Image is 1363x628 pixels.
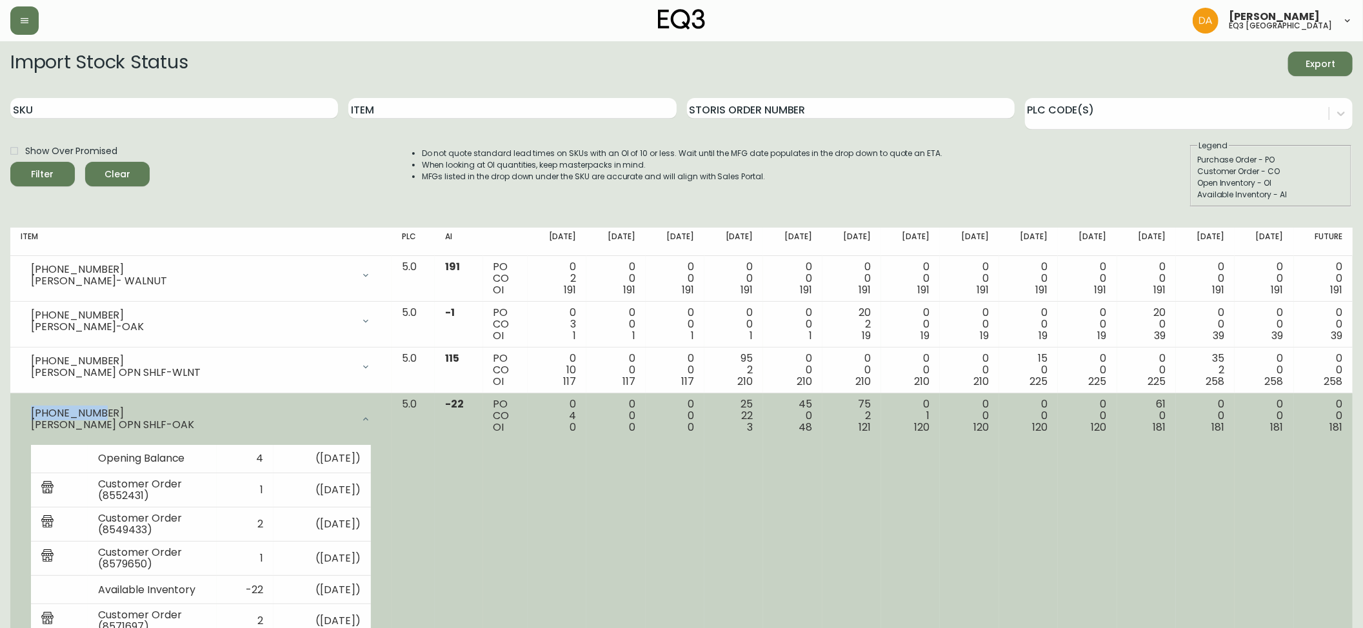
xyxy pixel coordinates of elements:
[1091,420,1107,435] span: 120
[646,228,704,256] th: [DATE]
[1010,261,1048,296] div: 0 0
[918,282,930,297] span: 191
[940,228,999,256] th: [DATE]
[855,374,871,389] span: 210
[1128,307,1166,342] div: 20 0
[41,481,54,496] img: retail_report.svg
[493,307,518,342] div: PO CO
[950,398,988,433] div: 0 0
[445,305,455,320] span: -1
[915,420,930,435] span: 120
[999,228,1058,256] th: [DATE]
[797,374,812,389] span: 210
[1153,282,1166,297] span: 191
[862,328,871,343] span: 19
[1068,353,1106,388] div: 0 0
[1329,420,1342,435] span: 181
[1068,261,1106,296] div: 0 0
[629,420,635,435] span: 0
[25,144,117,158] span: Show Over Promised
[597,307,635,342] div: 0 0
[891,398,930,433] div: 0 1
[1294,228,1353,256] th: Future
[950,261,988,296] div: 0 0
[980,328,989,343] span: 19
[799,420,812,435] span: 48
[88,542,217,576] td: Customer Order (8579650)
[623,282,635,297] span: 191
[891,353,930,388] div: 0 0
[704,228,763,256] th: [DATE]
[1089,374,1107,389] span: 225
[738,374,753,389] span: 210
[833,307,871,342] div: 20 2
[656,398,694,433] div: 0 0
[632,328,635,343] span: 1
[597,398,635,433] div: 0 0
[891,307,930,342] div: 0 0
[1039,328,1048,343] span: 19
[773,261,811,296] div: 0 0
[1128,261,1166,296] div: 0 0
[1193,8,1219,34] img: dd1a7e8db21a0ac8adbf82b84ca05374
[538,353,576,388] div: 0 10
[597,353,635,388] div: 0 0
[21,261,381,289] div: [PHONE_NUMBER][PERSON_NAME]- WALNUT
[763,228,822,256] th: [DATE]
[1197,166,1344,177] div: Customer Order - CO
[493,374,504,389] span: OI
[88,576,217,604] td: Available Inventory
[274,542,371,576] td: ( [DATE] )
[31,309,353,321] div: [PHONE_NUMBER]
[570,420,576,435] span: 0
[747,420,753,435] span: 3
[493,353,518,388] div: PO CO
[1271,282,1284,297] span: 191
[715,307,753,342] div: 0 0
[493,328,504,343] span: OI
[682,282,694,297] span: 191
[1197,177,1344,189] div: Open Inventory - OI
[10,52,188,76] h2: Import Stock Status
[10,162,75,186] button: Filter
[538,307,576,342] div: 0 3
[1324,374,1342,389] span: 258
[85,162,150,186] button: Clear
[688,420,694,435] span: 0
[715,398,753,433] div: 25 22
[1098,328,1107,343] span: 19
[773,353,811,388] div: 0 0
[445,259,460,274] span: 191
[1032,420,1048,435] span: 120
[422,148,943,159] li: Do not quote standard lead times on SKUs with an OI of 10 or less. Wait until the MFG date popula...
[217,473,274,507] td: 1
[31,367,353,378] div: [PERSON_NAME] OPN SHLF-WLNT
[493,261,518,296] div: PO CO
[1154,328,1166,343] span: 39
[1148,374,1166,389] span: 225
[1128,353,1166,388] div: 0 0
[10,228,392,256] th: Item
[21,353,381,381] div: [PHONE_NUMBER][PERSON_NAME] OPN SHLF-WLNT
[950,307,988,342] div: 0 0
[41,549,54,565] img: retail_report.svg
[1095,282,1107,297] span: 191
[217,507,274,542] td: 2
[31,321,353,333] div: [PERSON_NAME]-OAK
[1030,374,1048,389] span: 225
[773,307,811,342] div: 0 0
[528,228,586,256] th: [DATE]
[1068,398,1106,433] div: 0 0
[274,445,371,473] td: ( [DATE] )
[1245,261,1283,296] div: 0 0
[1229,22,1332,30] h5: eq3 [GEOGRAPHIC_DATA]
[1058,228,1117,256] th: [DATE]
[1245,353,1283,388] div: 0 0
[392,348,435,393] td: 5.0
[88,473,217,507] td: Customer Order (8552431)
[1265,374,1284,389] span: 258
[656,261,694,296] div: 0 0
[31,355,353,367] div: [PHONE_NUMBER]
[1197,189,1344,201] div: Available Inventory - AI
[1235,228,1293,256] th: [DATE]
